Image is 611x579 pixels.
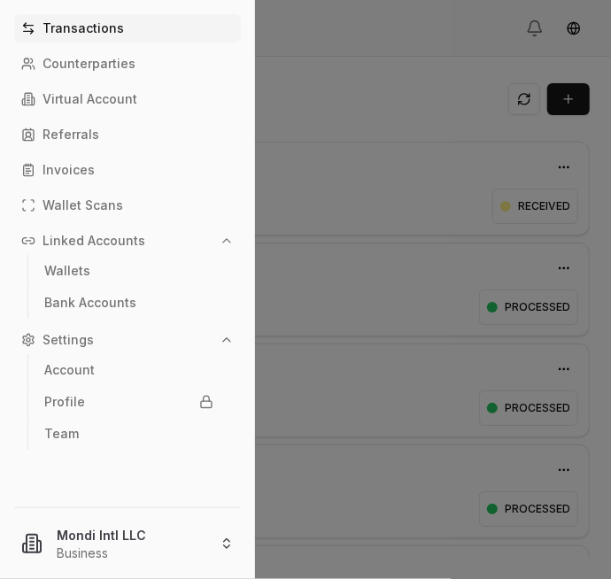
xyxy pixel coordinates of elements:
[14,227,241,255] button: Linked Accounts
[14,191,241,220] a: Wallet Scans
[57,526,205,544] p: Mondi Intl LLC
[43,334,94,346] p: Settings
[14,14,241,42] a: Transactions
[14,50,241,78] a: Counterparties
[43,199,123,212] p: Wallet Scans
[44,265,90,277] p: Wallets
[37,356,220,384] a: Account
[14,156,241,184] a: Invoices
[43,128,99,141] p: Referrals
[14,85,241,113] a: Virtual Account
[43,22,124,35] p: Transactions
[44,428,79,440] p: Team
[44,297,136,309] p: Bank Accounts
[37,420,220,448] a: Team
[44,396,85,408] p: Profile
[43,164,95,176] p: Invoices
[43,235,145,247] p: Linked Accounts
[7,515,248,572] button: Mondi Intl LLCBusiness
[43,58,135,70] p: Counterparties
[57,544,205,562] p: Business
[43,93,137,105] p: Virtual Account
[44,364,95,376] p: Account
[37,289,220,317] a: Bank Accounts
[37,257,220,285] a: Wallets
[37,388,220,416] a: Profile
[14,326,241,354] button: Settings
[14,120,241,149] a: Referrals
